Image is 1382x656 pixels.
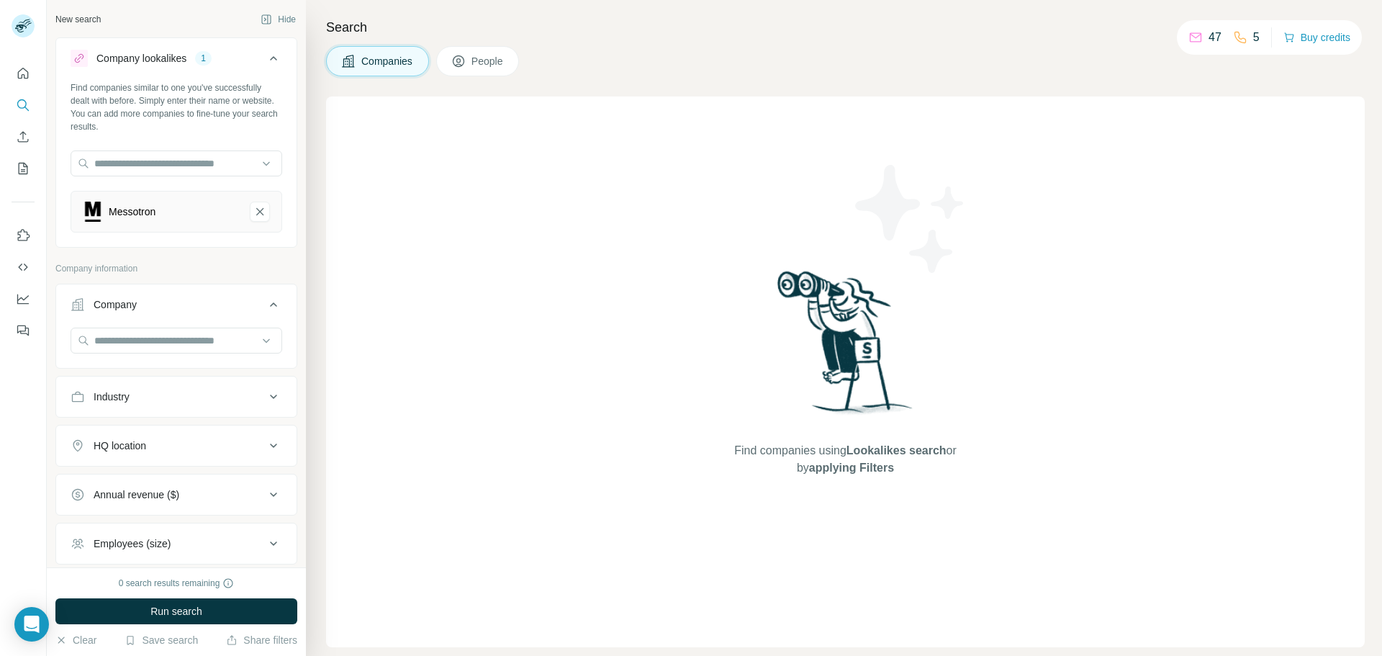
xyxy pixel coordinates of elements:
div: New search [55,13,101,26]
div: Annual revenue ($) [94,487,179,502]
button: Messotron-remove-button [250,202,270,222]
div: HQ location [94,439,146,453]
button: Company [56,287,297,328]
button: Feedback [12,318,35,343]
p: Company information [55,262,297,275]
div: Company [94,297,137,312]
button: HQ location [56,428,297,463]
div: Open Intercom Messenger [14,607,49,642]
button: Use Surfe API [12,254,35,280]
button: Clear [55,633,96,647]
button: Quick start [12,60,35,86]
img: Surfe Illustration - Woman searching with binoculars [771,267,921,428]
div: Find companies similar to one you've successfully dealt with before. Simply enter their name or w... [71,81,282,133]
button: Industry [56,379,297,414]
button: Enrich CSV [12,124,35,150]
span: Companies [361,54,414,68]
button: Hide [250,9,306,30]
div: Company lookalikes [96,51,186,66]
button: Save search [125,633,198,647]
p: 5 [1253,29,1260,46]
span: Lookalikes search [846,444,947,457]
button: Annual revenue ($) [56,477,297,512]
button: Employees (size) [56,526,297,561]
button: Use Surfe on LinkedIn [12,223,35,248]
div: Industry [94,390,130,404]
button: Dashboard [12,286,35,312]
div: Messotron [109,205,155,219]
span: Find companies using or by [730,442,960,477]
h4: Search [326,17,1365,37]
p: 47 [1209,29,1221,46]
span: Run search [150,604,202,619]
div: Employees (size) [94,536,171,551]
button: Company lookalikes1 [56,41,297,81]
button: Search [12,92,35,118]
img: Messotron-logo [83,202,103,222]
span: applying Filters [809,462,894,474]
button: My lists [12,156,35,181]
span: People [471,54,505,68]
img: Surfe Illustration - Stars [846,154,975,284]
button: Run search [55,598,297,624]
button: Share filters [226,633,297,647]
button: Buy credits [1283,27,1350,48]
div: 0 search results remaining [119,577,235,590]
div: 1 [195,52,212,65]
